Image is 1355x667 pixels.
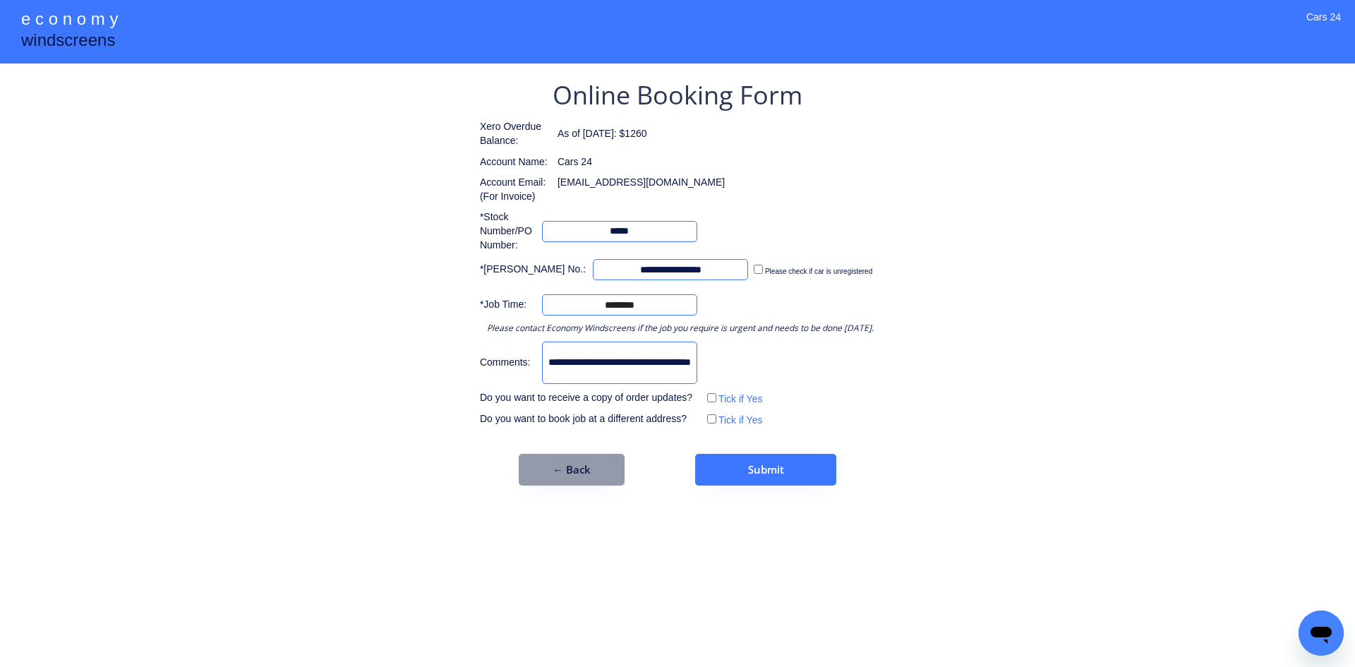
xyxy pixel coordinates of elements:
div: Account Email: (For Invoice) [480,176,550,203]
div: Do you want to book job at a different address? [480,412,697,426]
div: Cars 24 [1306,11,1341,42]
div: Do you want to receive a copy of order updates? [480,391,697,405]
div: Online Booking Form [553,78,802,113]
button: Submit [695,454,836,486]
label: Tick if Yes [718,414,763,426]
div: Cars 24 [558,155,610,169]
div: windscreens [21,28,115,56]
div: [EMAIL_ADDRESS][DOMAIN_NAME] [558,176,725,190]
div: *Stock Number/PO Number: [480,210,535,252]
iframe: Button to launch messaging window [1299,611,1344,656]
button: ← Back [519,454,625,486]
div: e c o n o m y [21,7,118,34]
div: Please contact Economy Windscreens if the job you require is urgent and needs to be done [DATE]. [487,323,874,335]
div: *[PERSON_NAME] No.: [480,263,586,277]
div: As of [DATE]: $1260 [558,127,647,141]
div: Account Name: [480,155,550,169]
div: *Job Time: [480,298,535,312]
label: Please check if car is unregistered [765,268,872,275]
div: Xero Overdue Balance: [480,120,550,148]
label: Tick if Yes [718,393,763,404]
div: Comments: [480,356,535,370]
